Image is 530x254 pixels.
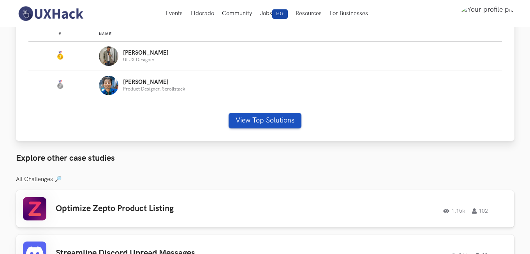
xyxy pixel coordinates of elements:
[16,176,514,183] h3: All Challenges 🔎
[123,57,169,62] p: UI UX Designer
[28,25,502,100] table: Leaderboard
[16,5,85,22] img: UXHack-logo.png
[123,79,185,85] p: [PERSON_NAME]
[123,50,169,56] p: [PERSON_NAME]
[56,204,277,214] h3: Optimize Zepto Product Listing
[99,76,118,95] img: Profile photo
[55,51,65,60] img: Gold Medal
[55,80,65,89] img: Silver Medal
[272,9,288,19] span: 50+
[16,153,514,163] h3: Explore other case studies
[99,46,118,66] img: Profile photo
[461,5,514,22] img: Your profile pic
[16,23,514,141] div: Leaderboard & Top Solutions
[16,190,514,227] a: Optimize Zepto Product Listing1.15k102
[123,87,185,92] p: Product Designer, Scrollstack
[58,32,62,36] span: #
[229,113,301,128] button: View Top Solutions
[99,32,112,36] span: Name
[472,208,488,214] span: 102
[443,208,465,214] span: 1.15k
